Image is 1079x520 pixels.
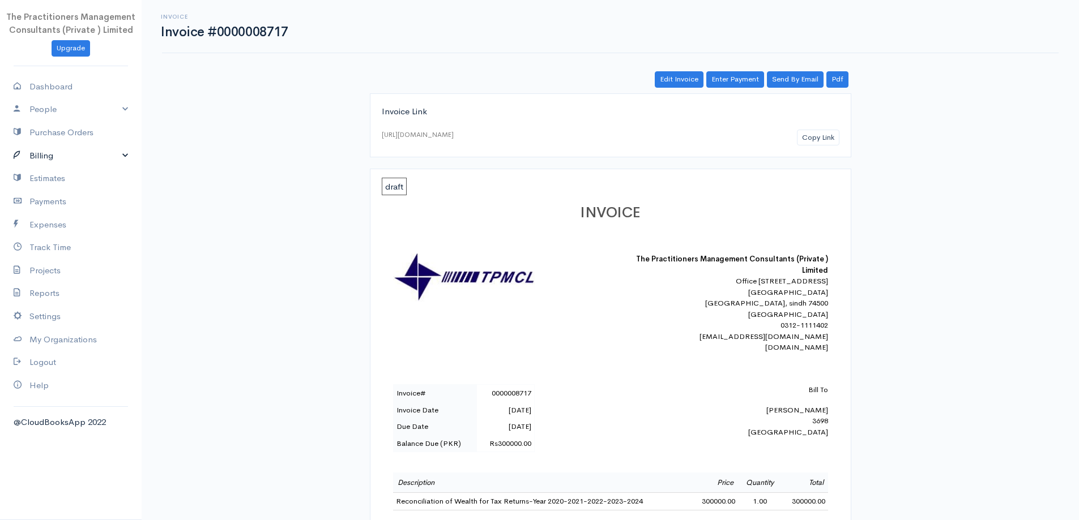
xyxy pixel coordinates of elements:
[393,435,477,452] td: Balance Due (PKR)
[393,493,692,510] td: Reconciliation of Wealth for Tax Returns-Year 2020-2021-2022-2023-2024
[477,435,534,452] td: Rs300000.00
[477,418,534,435] td: [DATE]
[655,71,703,88] a: Edit Invoice
[692,493,738,510] td: 300000.00
[393,385,477,402] td: Invoice#
[636,254,828,275] b: The Practitioners Management Consultants (Private ) Limited
[393,418,477,435] td: Due Date
[6,11,135,35] span: The Practitioners Management Consultants (Private ) Limited
[692,472,738,493] td: Price
[382,178,407,195] span: draft
[630,384,828,396] p: Bill To
[52,40,90,57] a: Upgrade
[393,402,477,419] td: Invoice Date
[767,71,824,88] a: Send By Email
[782,472,828,493] td: Total
[393,205,828,221] h1: INVOICE
[382,105,839,118] div: Invoice Link
[738,493,782,510] td: 1.00
[382,130,454,140] div: [URL][DOMAIN_NAME]
[393,253,535,302] img: logo-30862.jpg
[14,416,128,429] div: @CloudBooksApp 2022
[161,14,288,20] h6: Invoice
[630,276,828,353] div: Office [STREET_ADDRESS] [GEOGRAPHIC_DATA] [GEOGRAPHIC_DATA], sindh 74500 [GEOGRAPHIC_DATA] 0312-1...
[161,25,288,39] h1: Invoice #0000008717
[738,472,782,493] td: Quantity
[477,385,534,402] td: 0000008717
[782,493,828,510] td: 300000.00
[477,402,534,419] td: [DATE]
[393,472,692,493] td: Description
[797,130,839,146] button: Copy Link
[706,71,764,88] a: Enter Payment
[826,71,848,88] a: Pdf
[630,384,828,437] div: [PERSON_NAME] 3698 [GEOGRAPHIC_DATA]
